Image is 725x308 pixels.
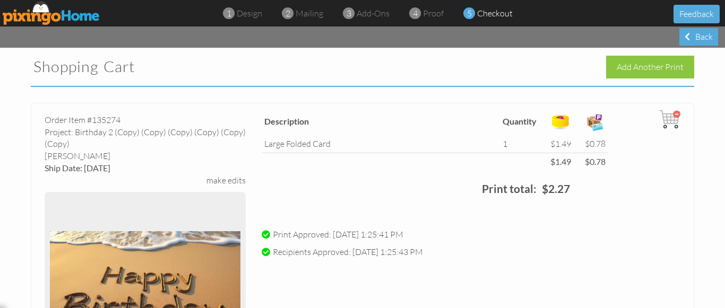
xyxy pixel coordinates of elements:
span: 5 [467,7,472,20]
strong: $0.78 [585,156,606,166]
img: points-icon.png [550,111,571,133]
span: 1 [227,7,231,20]
th: Quantity [500,109,539,135]
span: proof [423,8,444,19]
span: Ship Date: [DATE] [45,163,110,173]
button: Feedback [674,5,720,23]
div: Add Another Print [606,56,694,78]
td: large folded card [262,135,499,153]
span: 3 [347,7,351,20]
div: make edits [206,174,246,187]
span: 2 [286,7,290,20]
span: 4 [413,7,418,20]
div: Back [679,28,718,46]
span: Recipients Approved: [DATE] 1:25:43 PM [273,246,423,257]
span: Print Approved: [DATE] 1:25:41 PM [273,228,403,240]
span: checkout [477,8,513,19]
div: Project: Birthday 2 (copy) (copy) (copy) (copy) (copy) (copy) [45,126,246,151]
div: [PERSON_NAME] [45,150,246,162]
h2: Shopping Cart [33,58,352,75]
span: add-ons [357,8,390,19]
img: expense-icon.png [584,111,606,133]
th: Description [262,109,499,135]
strong: $1.49 [550,156,571,166]
span: mailing [296,8,323,19]
td: Print total: [262,170,539,207]
td: 1 [500,135,539,153]
td: $0.78 [574,135,608,153]
img: pixingo logo [3,1,100,25]
strong: $2.27 [542,182,570,195]
img: cart.svg [659,109,680,130]
div: Order Item #135274 [45,114,246,126]
span: design [237,8,262,19]
td: $1.49 [539,135,574,153]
